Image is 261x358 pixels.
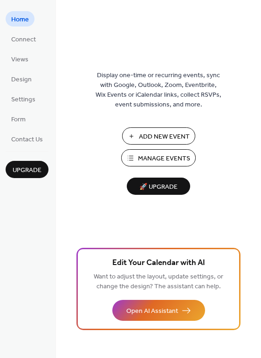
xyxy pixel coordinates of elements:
[11,15,29,25] span: Home
[126,306,178,316] span: Open AI Assistant
[121,149,196,166] button: Manage Events
[11,35,36,45] span: Connect
[11,55,28,65] span: Views
[122,127,195,145] button: Add New Event
[6,161,48,178] button: Upgrade
[6,131,48,146] a: Contact Us
[127,178,190,195] button: 🚀 Upgrade
[112,300,205,321] button: Open AI Assistant
[6,11,34,27] a: Home
[11,115,26,125] span: Form
[6,51,34,66] a: Views
[6,71,37,86] a: Design
[6,91,41,106] a: Settings
[11,75,32,85] span: Design
[6,31,41,46] a: Connect
[138,154,190,164] span: Manage Events
[132,181,185,193] span: 🚀 Upgrade
[94,271,223,293] span: Want to adjust the layout, update settings, or change the design? The assistant can help.
[139,132,190,142] span: Add New Event
[13,166,41,175] span: Upgrade
[6,111,31,126] a: Form
[96,71,221,110] span: Display one-time or recurring events, sync with Google, Outlook, Zoom, Eventbrite, Wix Events or ...
[11,135,43,145] span: Contact Us
[11,95,35,105] span: Settings
[112,257,205,270] span: Edit Your Calendar with AI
